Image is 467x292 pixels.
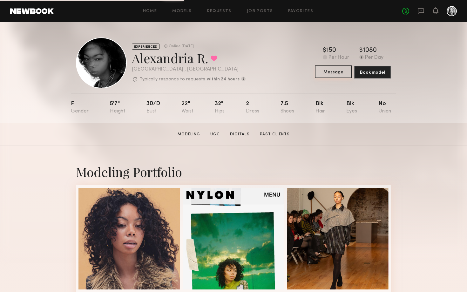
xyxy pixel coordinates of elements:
div: Modeling Portfolio [76,163,391,180]
div: $ [323,47,326,54]
div: Blk [346,101,357,114]
div: 7.5 [281,101,294,114]
button: Message [315,65,352,78]
div: 1080 [363,47,377,54]
a: Favorites [288,9,313,13]
div: 32" [215,101,225,114]
a: Job Posts [247,9,273,13]
div: 22" [181,101,193,114]
div: F [71,101,89,114]
div: 2 [246,101,259,114]
div: 150 [326,47,336,54]
b: within 24 hours [207,77,240,82]
a: Modeling [175,132,203,137]
div: Online [DATE] [169,44,194,49]
div: Alexandria R. [132,50,246,66]
div: EXPERIENCED [132,44,159,50]
div: $ [359,47,363,54]
a: Home [143,9,157,13]
a: Past Clients [257,132,292,137]
a: Models [172,9,192,13]
div: Per Hour [328,55,349,61]
a: Digitals [227,132,252,137]
div: 5'7" [110,101,125,114]
div: [GEOGRAPHIC_DATA] , [GEOGRAPHIC_DATA] [132,67,246,72]
div: 30/d [146,101,160,114]
button: Book model [354,66,391,78]
div: Blk [315,101,325,114]
a: UGC [208,132,222,137]
div: No [378,101,391,114]
a: Requests [207,9,232,13]
p: Typically responds to requests [140,77,205,82]
div: Per Day [365,55,383,61]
